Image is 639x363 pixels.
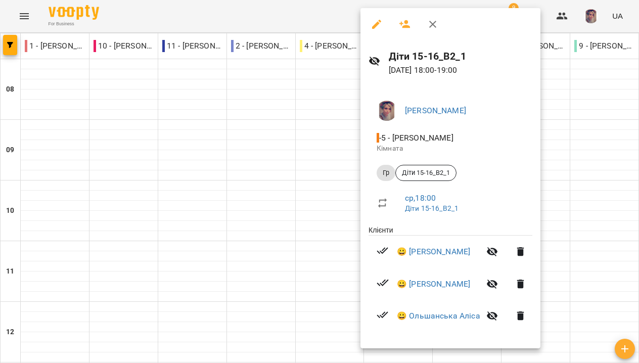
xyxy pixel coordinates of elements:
[405,106,466,115] a: [PERSON_NAME]
[389,49,533,64] h6: Діти 15-16_B2_1
[405,204,459,212] a: Діти 15-16_B2_1
[377,101,397,121] img: a483dbc009e58a97c0d94edca9b492ff.jpg
[377,277,389,289] svg: Візит сплачено
[397,246,470,258] a: 😀 [PERSON_NAME]
[395,165,457,181] div: Діти 15-16_В2_1
[377,133,455,143] span: - 5 - [PERSON_NAME]
[377,309,389,321] svg: Візит сплачено
[405,193,436,203] a: ср , 18:00
[377,168,395,177] span: Гр
[397,278,470,290] a: 😀 [PERSON_NAME]
[369,225,532,336] ul: Клієнти
[377,144,524,154] p: Кімната
[389,64,533,76] p: [DATE] 18:00 - 19:00
[377,245,389,257] svg: Візит сплачено
[397,310,480,322] a: 😀 Ольшанська Аліса
[396,168,456,177] span: Діти 15-16_В2_1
